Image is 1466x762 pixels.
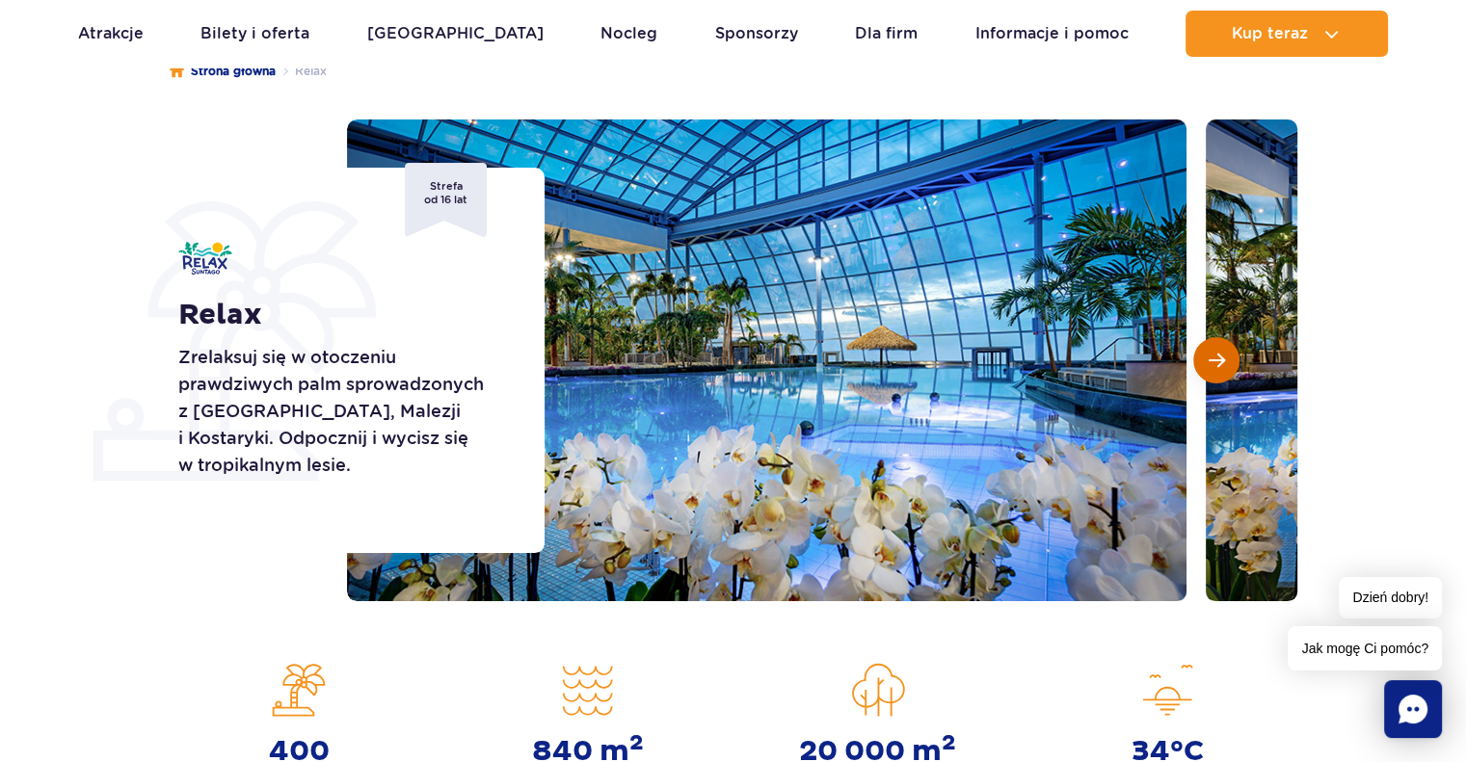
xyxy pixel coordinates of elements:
button: Kup teraz [1186,11,1388,57]
sup: 2 [942,729,956,756]
span: Strefa od 16 lat [405,163,487,237]
h1: Relax [178,298,501,332]
li: Relax [276,62,327,81]
span: Kup teraz [1232,25,1308,42]
sup: 2 [629,729,644,756]
a: Dla firm [855,11,918,57]
span: Jak mogę Ci pomóc? [1288,626,1442,670]
a: Bilety i oferta [200,11,309,57]
span: Dzień dobry! [1339,577,1442,618]
a: [GEOGRAPHIC_DATA] [367,11,544,57]
button: Następny slajd [1193,337,1239,383]
img: Relax [178,242,232,275]
a: Strona główna [170,62,276,81]
a: Sponsorzy [715,11,798,57]
a: Nocleg [600,11,657,57]
div: Chat [1384,680,1442,738]
a: Atrakcje [78,11,144,57]
a: Informacje i pomoc [975,11,1129,57]
p: Zrelaksuj się w otoczeniu prawdziwych palm sprowadzonych z [GEOGRAPHIC_DATA], Malezji i Kostaryki... [178,344,501,479]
